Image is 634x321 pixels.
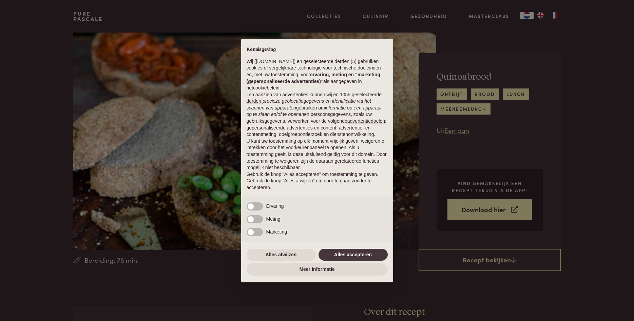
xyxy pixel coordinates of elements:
[319,249,388,261] button: Alles accepteren
[247,98,371,111] em: precieze geolocatiegegevens en identificatie via het scannen van apparaten
[247,105,382,117] em: informatie op een apparaat op te slaan en/of te openen
[253,85,280,91] a: cookiebeleid
[247,171,388,191] p: Gebruik de knop “Alles accepteren” om toestemming te geven. Gebruik de knop “Alles afwijzen” om d...
[247,58,388,92] p: Wij ([DOMAIN_NAME]) en geselecteerde derden (5) gebruiken cookies of vergelijkbare technologie vo...
[247,72,380,84] strong: ervaring, meting en “marketing (gepersonaliseerde advertenties)”
[347,118,385,125] button: advertentiedoelen
[247,249,316,261] button: Alles afwijzen
[247,92,388,138] p: Ten aanzien van advertenties kunnen wij en 1055 geselecteerde gebruiken om en persoonsgegevens, z...
[247,47,388,53] h2: Kennisgeving
[266,216,281,222] span: Meting
[266,203,284,209] span: Ervaring
[247,263,388,276] button: Meer informatie
[247,98,262,105] button: derden
[247,138,388,171] p: U kunt uw toestemming op elk moment vrijelijk geven, weigeren of intrekken door het voorkeurenpan...
[266,229,287,235] span: Marketing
